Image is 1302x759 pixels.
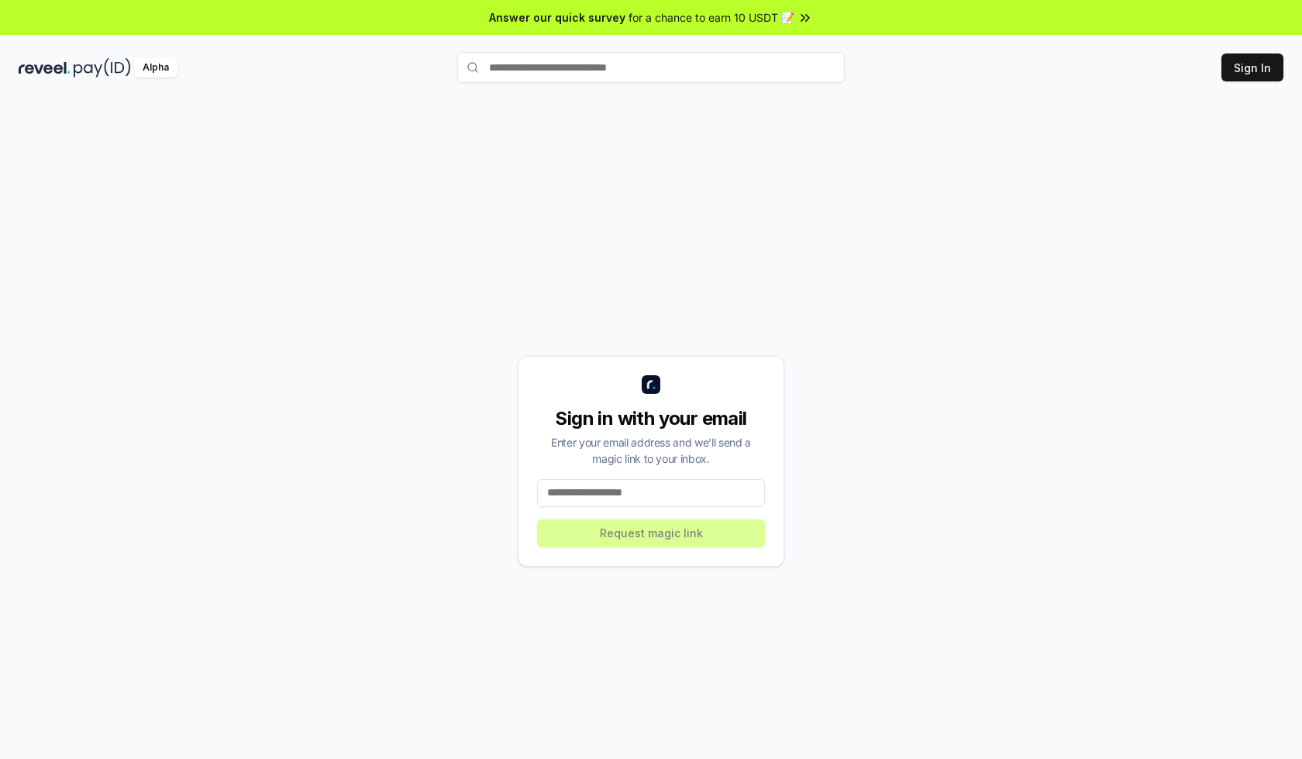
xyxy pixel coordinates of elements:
[19,58,71,78] img: reveel_dark
[1221,53,1283,81] button: Sign In
[537,406,765,431] div: Sign in with your email
[74,58,131,78] img: pay_id
[489,9,625,26] span: Answer our quick survey
[642,375,660,394] img: logo_small
[134,58,177,78] div: Alpha
[629,9,794,26] span: for a chance to earn 10 USDT 📝
[537,434,765,467] div: Enter your email address and we’ll send a magic link to your inbox.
